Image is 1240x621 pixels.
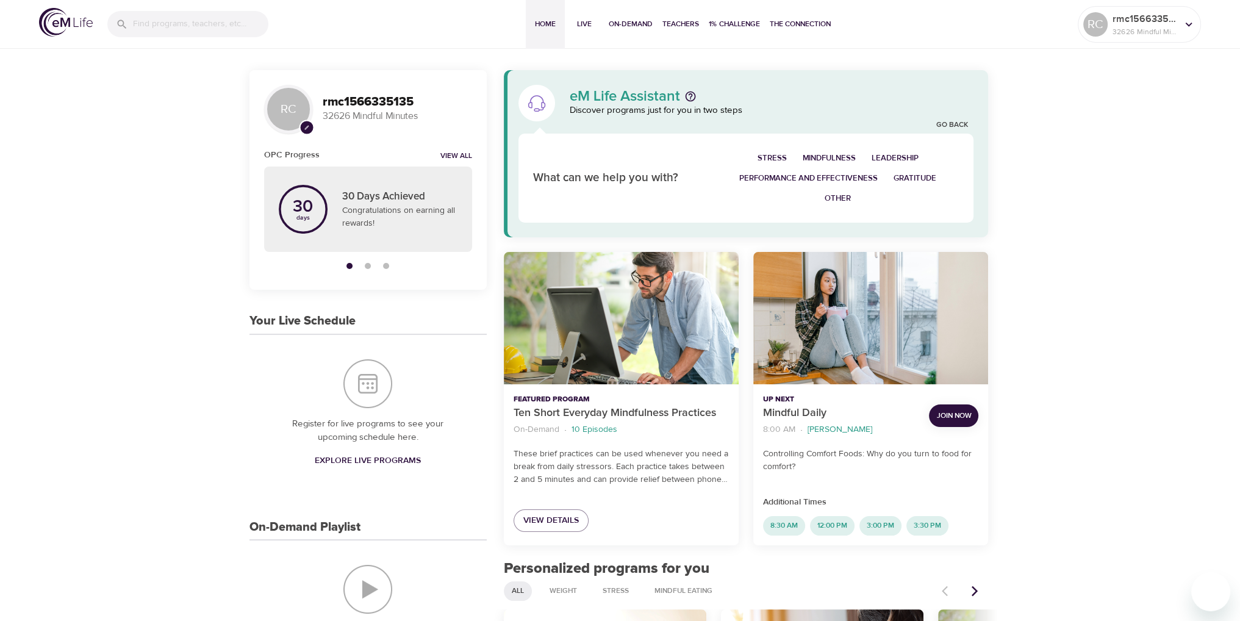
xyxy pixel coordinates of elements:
[739,171,878,185] span: Performance and Effectiveness
[758,151,787,165] span: Stress
[504,581,532,601] div: All
[293,215,313,220] p: days
[343,565,392,614] img: On-Demand Playlist
[808,423,872,436] p: [PERSON_NAME]
[647,586,720,596] span: Mindful Eating
[763,423,795,436] p: 8:00 AM
[323,95,472,109] h3: rmc1566335135
[872,151,919,165] span: Leadership
[1113,26,1177,37] p: 32626 Mindful Minutes
[609,18,653,31] span: On-Demand
[763,405,919,422] p: Mindful Daily
[803,151,856,165] span: Mindfulness
[440,151,472,162] a: View all notifications
[906,516,948,536] div: 3:30 PM
[570,18,599,31] span: Live
[504,560,989,578] h2: Personalized programs for you
[936,120,967,131] a: Go Back
[264,148,320,162] h6: OPC Progress
[894,171,936,185] span: Gratitude
[1083,12,1108,37] div: RC
[763,422,919,438] nav: breadcrumb
[929,404,978,427] button: Join Now
[514,448,729,486] p: These brief practices can be used whenever you need a break from daily stressors. Each practice t...
[936,409,971,422] span: Join Now
[315,453,421,468] span: Explore Live Programs
[343,359,392,408] img: Your Live Schedule
[859,516,901,536] div: 3:00 PM
[514,509,589,532] a: View Details
[595,581,637,601] div: Stress
[763,448,978,473] p: Controlling Comfort Foods: Why do you turn to food for comfort?
[249,314,356,328] h3: Your Live Schedule
[39,8,93,37] img: logo
[662,18,699,31] span: Teachers
[533,170,702,187] p: What can we help you with?
[542,581,585,601] div: Weight
[564,422,567,438] li: ·
[906,520,948,531] span: 3:30 PM
[709,18,760,31] span: 1% Challenge
[323,109,472,123] p: 32626 Mindful Minutes
[763,496,978,509] p: Additional Times
[342,204,457,230] p: Congratulations on earning all rewards!
[310,450,426,472] a: Explore Live Programs
[647,581,720,601] div: Mindful Eating
[531,18,560,31] span: Home
[523,513,579,528] span: View Details
[514,405,729,422] p: Ten Short Everyday Mindfulness Practices
[795,148,864,168] button: Mindfulness
[342,189,457,205] p: 30 Days Achieved
[133,11,268,37] input: Find programs, teachers, etc...
[763,516,805,536] div: 8:30 AM
[753,252,988,384] button: Mindful Daily
[817,188,859,209] button: Other
[514,394,729,405] p: Featured Program
[1191,572,1230,611] iframe: Button to launch messaging window
[859,520,901,531] span: 3:00 PM
[514,422,729,438] nav: breadcrumb
[293,198,313,215] p: 30
[731,168,886,188] button: Performance and Effectiveness
[800,422,803,438] li: ·
[595,586,636,596] span: Stress
[570,89,680,104] p: eM Life Assistant
[864,148,926,168] button: Leadership
[542,586,584,596] span: Weight
[264,85,313,134] div: RC
[504,586,531,596] span: All
[274,417,462,445] p: Register for live programs to see your upcoming schedule here.
[763,394,919,405] p: Up Next
[961,578,988,605] button: Next items
[763,520,805,531] span: 8:30 AM
[1113,12,1177,26] p: rmc1566335135
[750,148,795,168] button: Stress
[770,18,831,31] span: The Connection
[249,520,360,534] h3: On-Demand Playlist
[810,516,855,536] div: 12:00 PM
[810,520,855,531] span: 12:00 PM
[514,423,559,436] p: On-Demand
[825,192,851,206] span: Other
[570,104,974,118] p: Discover programs just for you in two steps
[504,252,739,384] button: Ten Short Everyday Mindfulness Practices
[886,168,944,188] button: Gratitude
[527,93,547,113] img: eM Life Assistant
[572,423,617,436] p: 10 Episodes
